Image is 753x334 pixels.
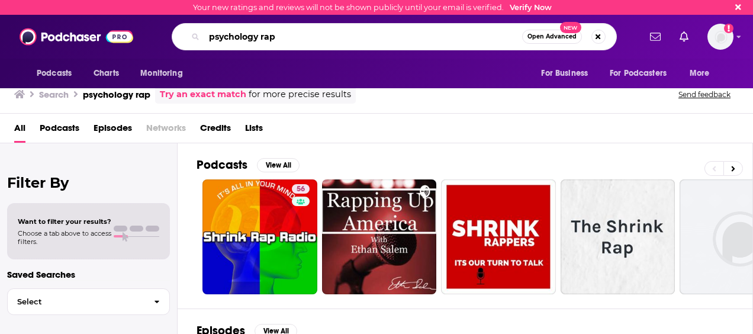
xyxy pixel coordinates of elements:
a: PodcastsView All [197,158,300,172]
a: Verify Now [510,3,552,12]
p: Saved Searches [7,269,170,280]
span: Logged in as jbarbour [707,24,733,50]
svg: Email not verified [724,24,733,33]
a: Show notifications dropdown [675,27,693,47]
span: Want to filter your results? [18,217,111,226]
button: View All [257,158,300,172]
span: New [560,22,581,33]
span: For Business [541,65,588,82]
button: open menu [132,62,198,85]
button: Select [7,288,170,315]
a: All [14,118,25,143]
span: Open Advanced [527,34,577,40]
input: Search podcasts, credits, & more... [204,27,522,46]
button: Send feedback [675,89,734,99]
span: 56 [297,184,305,195]
a: Credits [200,118,231,143]
button: open menu [681,62,725,85]
div: Search podcasts, credits, & more... [172,23,617,50]
h3: Search [39,89,69,100]
a: 56 [202,179,317,294]
button: open menu [28,62,87,85]
span: Monitoring [140,65,182,82]
h2: Podcasts [197,158,247,172]
a: Charts [86,62,126,85]
span: Charts [94,65,119,82]
img: Podchaser - Follow, Share and Rate Podcasts [20,25,133,48]
span: for more precise results [249,88,351,101]
a: Podcasts [40,118,79,143]
span: For Podcasters [610,65,667,82]
span: Select [8,298,144,306]
a: Try an exact match [160,88,246,101]
span: More [690,65,710,82]
button: Show profile menu [707,24,733,50]
span: Choose a tab above to access filters. [18,229,111,246]
span: Podcasts [37,65,72,82]
a: 56 [292,184,310,194]
button: open menu [533,62,603,85]
button: open menu [602,62,684,85]
img: User Profile [707,24,733,50]
a: Episodes [94,118,132,143]
span: Networks [146,118,186,143]
div: Your new ratings and reviews will not be shown publicly until your email is verified. [193,3,552,12]
h2: Filter By [7,174,170,191]
button: Open AdvancedNew [522,30,582,44]
a: Lists [245,118,263,143]
a: Show notifications dropdown [645,27,665,47]
h3: psychology rap [83,89,150,100]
